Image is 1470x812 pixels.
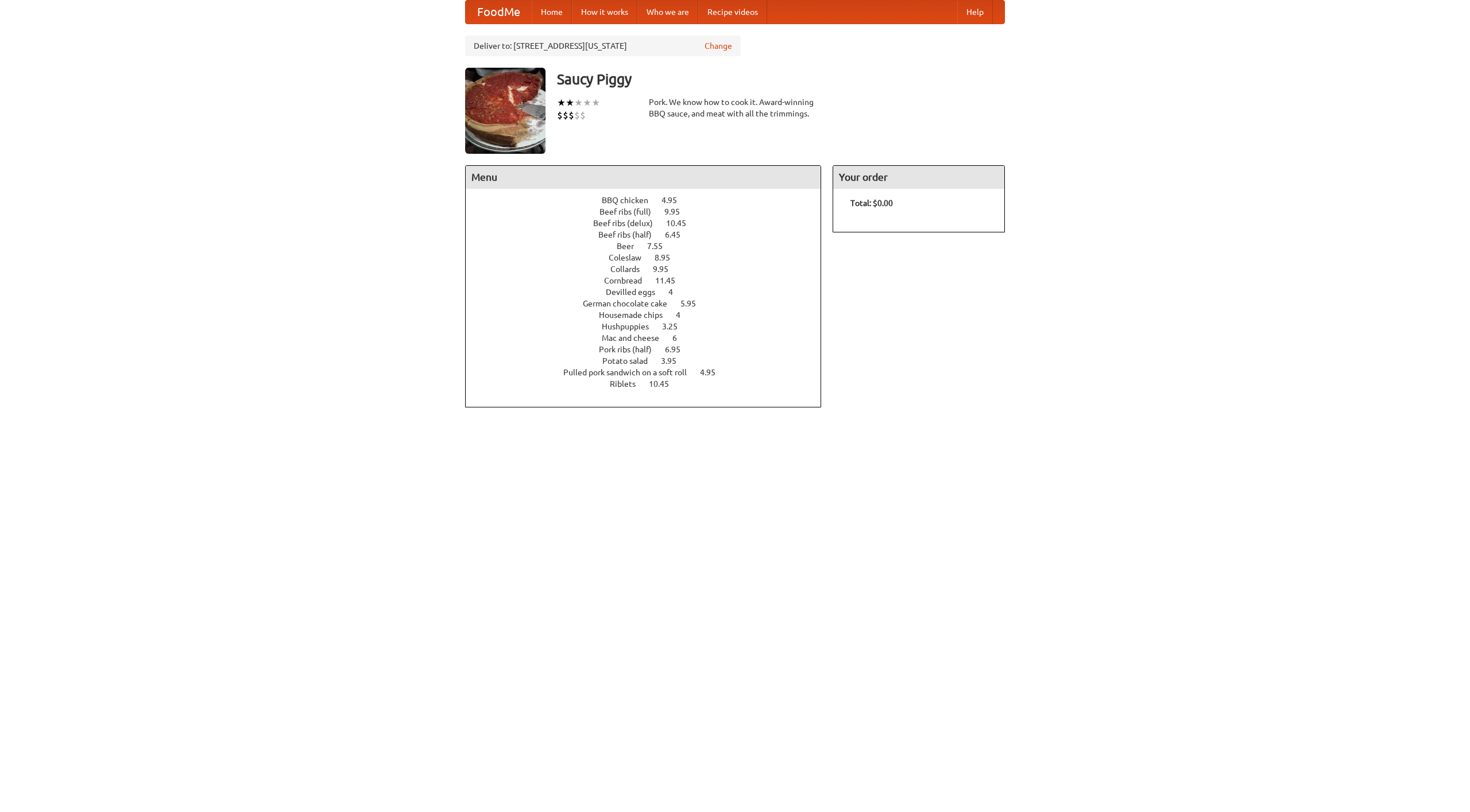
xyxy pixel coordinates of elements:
a: Home [532,1,572,24]
a: Cornbread 11.45 [604,276,697,285]
a: Mac and cheese 6 [602,333,698,343]
span: 4.95 [700,368,727,377]
a: Beef ribs (half) 6.45 [598,230,702,239]
span: Potato salad [602,356,659,366]
a: Housemade chips 4 [599,310,702,320]
span: German chocolate cake [583,299,679,308]
a: Collards 9.95 [610,265,690,274]
span: Pork ribs (half) [599,345,663,354]
span: 9.95 [653,265,680,274]
li: $ [563,109,568,122]
span: BBQ chicken [602,196,660,205]
span: 6 [672,333,688,343]
img: angular.jpg [465,68,546,154]
li: ★ [583,96,591,109]
span: 4 [668,287,684,297]
span: Beef ribs (half) [598,230,663,239]
span: 7.55 [647,242,674,251]
a: Riblets 10.45 [610,379,690,388]
span: Pulled pork sandwich on a soft roll [563,368,698,377]
span: Coleslaw [609,253,653,262]
a: Beef ribs (delux) 10.45 [593,219,707,228]
span: 4.95 [661,196,688,205]
a: Beef ribs (full) 9.95 [599,207,701,216]
b: Total: $0.00 [850,199,893,208]
a: Pulled pork sandwich on a soft roll 4.95 [563,368,737,377]
span: 3.95 [661,356,688,366]
a: Devilled eggs 4 [606,287,694,297]
span: Cornbread [604,276,653,285]
li: ★ [557,96,566,109]
span: Beef ribs (full) [599,207,663,216]
span: 5.95 [680,299,707,308]
a: Coleslaw 8.95 [609,253,691,262]
div: Pork. We know how to cook it. Award-winning BBQ sauce, and meat with all the trimmings. [649,96,821,119]
a: BBQ chicken 4.95 [602,196,698,205]
h4: Menu [466,166,821,189]
a: Hushpuppies 3.25 [602,322,699,331]
a: How it works [572,1,637,24]
a: Recipe videos [698,1,767,24]
a: Change [705,40,732,52]
span: 10.45 [649,379,680,388]
a: Beer 7.55 [617,242,684,251]
span: Devilled eggs [606,287,667,297]
a: German chocolate cake 5.95 [583,299,717,308]
span: 9.95 [664,207,691,216]
span: 6.95 [665,345,692,354]
span: 6.45 [665,230,692,239]
span: Collards [610,265,651,274]
a: FoodMe [466,1,532,24]
a: Who we are [637,1,698,24]
span: Hushpuppies [602,322,660,331]
li: ★ [591,96,600,109]
li: $ [557,109,563,122]
h3: Saucy Piggy [557,68,1005,91]
span: 3.25 [662,322,689,331]
a: Pork ribs (half) 6.95 [599,345,702,354]
span: 4 [676,310,692,320]
span: 10.45 [666,219,698,228]
a: Help [957,1,993,24]
span: Riblets [610,379,647,388]
span: Housemade chips [599,310,674,320]
span: Beer [617,242,645,251]
span: 8.95 [655,253,682,262]
span: 11.45 [655,276,687,285]
li: $ [568,109,574,122]
a: Potato salad 3.95 [602,356,698,366]
span: Beef ribs (delux) [593,219,664,228]
h4: Your order [833,166,1004,189]
li: ★ [566,96,574,109]
li: $ [574,109,580,122]
span: Mac and cheese [602,333,671,343]
li: $ [580,109,586,122]
div: Deliver to: [STREET_ADDRESS][US_STATE] [465,36,741,56]
li: ★ [574,96,583,109]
